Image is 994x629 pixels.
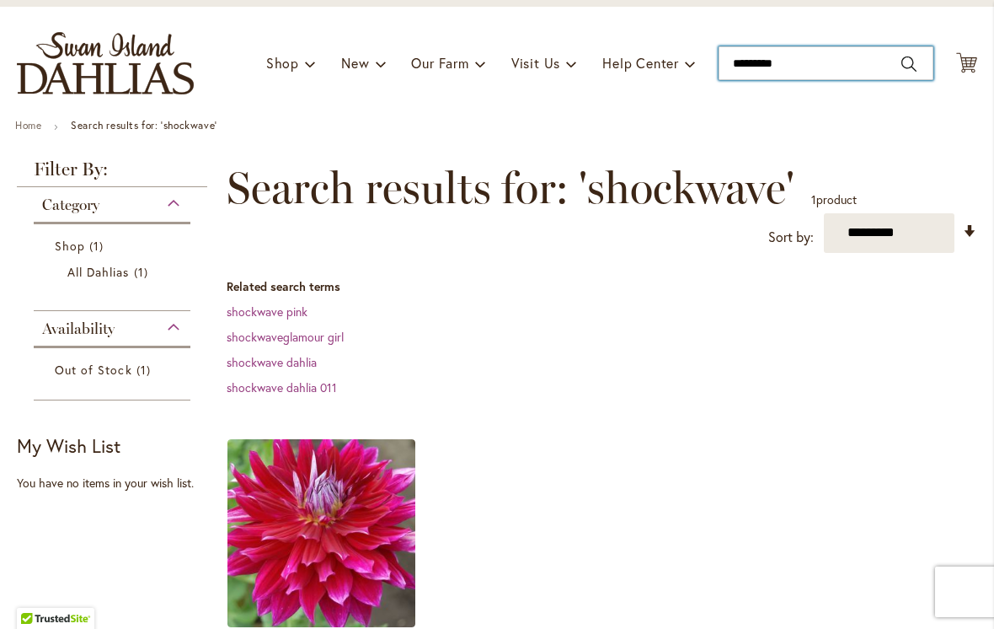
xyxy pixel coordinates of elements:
[768,222,814,253] label: Sort by:
[811,186,857,213] p: product
[71,119,217,132] strong: Search results for: 'shockwave'
[341,54,369,72] span: New
[266,54,299,72] span: Shop
[227,439,415,627] img: Shockwave
[17,160,207,187] strong: Filter By:
[89,237,108,255] span: 1
[411,54,468,72] span: Our Farm
[67,263,161,281] a: All Dahlias
[17,32,194,94] a: store logo
[42,320,115,338] span: Availability
[42,196,99,214] span: Category
[602,54,679,72] span: Help Center
[227,304,307,320] a: shockwave pink
[17,475,217,492] div: You have no items in your wish list.
[55,361,174,379] a: Out of Stock 1
[15,119,41,132] a: Home
[227,163,794,213] span: Search results for: 'shockwave'
[136,361,155,379] span: 1
[227,278,977,295] dt: Related search terms
[17,433,120,458] strong: My Wish List
[811,191,816,207] span: 1
[227,354,317,370] a: shockwave dahlia
[134,263,152,281] span: 1
[67,264,130,280] span: All Dahlias
[55,237,174,255] a: Shop
[55,238,85,254] span: Shop
[227,329,344,345] a: shockwaveglamour girl
[13,569,60,616] iframe: Launch Accessibility Center
[511,54,560,72] span: Visit Us
[227,379,337,395] a: shockwave dahlia 011
[55,362,132,378] span: Out of Stock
